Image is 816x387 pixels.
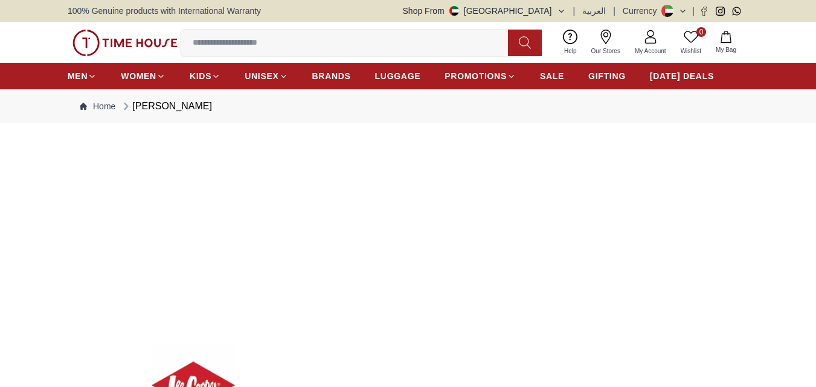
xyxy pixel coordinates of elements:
a: LUGGAGE [375,65,421,87]
a: Home [80,100,115,112]
img: ... [68,135,748,373]
span: Wishlist [676,46,706,56]
a: Help [557,27,584,58]
span: 0 [696,27,706,37]
button: My Bag [708,28,744,57]
span: PROMOTIONS [445,70,507,82]
span: | [692,5,695,17]
button: Shop From[GEOGRAPHIC_DATA] [403,5,566,17]
span: LUGGAGE [375,70,421,82]
span: BRANDS [312,70,351,82]
span: My Account [630,46,671,56]
a: UNISEX [245,65,288,87]
span: My Bag [711,45,741,54]
a: Whatsapp [732,7,741,16]
span: UNISEX [245,70,278,82]
span: [DATE] DEALS [650,70,714,82]
a: KIDS [190,65,220,87]
span: WOMEN [121,70,156,82]
a: BRANDS [312,65,351,87]
img: United Arab Emirates [449,6,459,16]
a: MEN [68,65,97,87]
span: | [573,5,576,17]
img: ... [72,30,178,56]
button: العربية [582,5,606,17]
span: | [613,5,615,17]
span: MEN [68,70,88,82]
span: Help [559,46,582,56]
a: Our Stores [584,27,628,58]
span: GIFTING [588,70,626,82]
a: SALE [540,65,564,87]
nav: Breadcrumb [68,89,748,123]
div: Currency [623,5,662,17]
span: KIDS [190,70,211,82]
span: 100% Genuine products with International Warranty [68,5,261,17]
a: 0Wishlist [673,27,708,58]
a: PROMOTIONS [445,65,516,87]
a: WOMEN [121,65,165,87]
a: Instagram [716,7,725,16]
a: GIFTING [588,65,626,87]
span: SALE [540,70,564,82]
a: [DATE] DEALS [650,65,714,87]
span: Our Stores [586,46,625,56]
div: [PERSON_NAME] [120,99,212,114]
a: Facebook [699,7,708,16]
